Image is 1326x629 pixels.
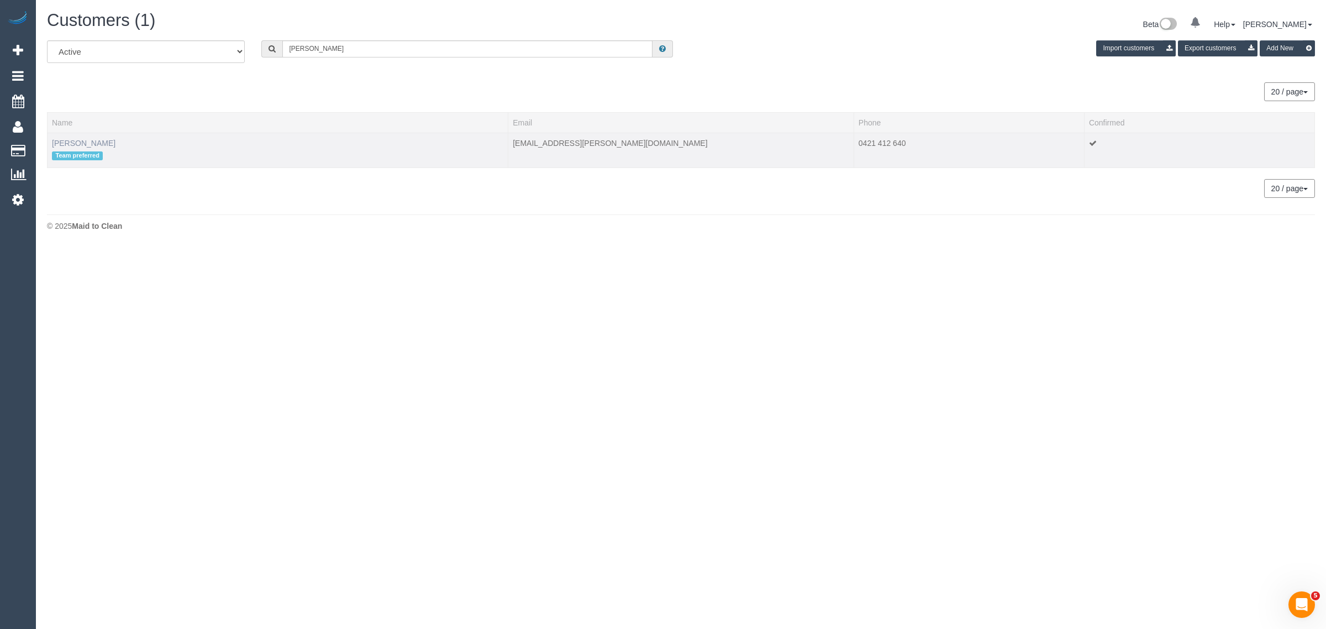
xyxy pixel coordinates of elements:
button: Import customers [1096,40,1176,56]
nav: Pagination navigation [1265,82,1315,101]
a: Beta [1143,20,1177,29]
button: Export customers [1178,40,1257,56]
button: Add New [1260,40,1315,56]
div: © 2025 [47,221,1315,232]
th: Email [508,112,854,133]
iframe: Intercom live chat [1288,591,1315,618]
button: 20 / page [1264,179,1315,198]
span: Team preferred [52,151,103,160]
img: New interface [1159,18,1177,32]
div: Tags [52,149,503,163]
input: Search customers ... [282,40,653,57]
span: Customers (1) [47,11,155,30]
th: Name [48,112,508,133]
td: Email [508,133,854,167]
button: 20 / page [1264,82,1315,101]
th: Confirmed [1084,112,1314,133]
td: Phone [854,133,1084,167]
th: Phone [854,112,1084,133]
strong: Maid to Clean [72,222,122,230]
img: Automaid Logo [7,11,29,27]
a: Help [1214,20,1235,29]
span: 5 [1311,591,1320,600]
td: Name [48,133,508,167]
nav: Pagination navigation [1265,179,1315,198]
td: Confirmed [1084,133,1314,167]
a: [PERSON_NAME] [52,139,115,148]
a: [PERSON_NAME] [1243,20,1312,29]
